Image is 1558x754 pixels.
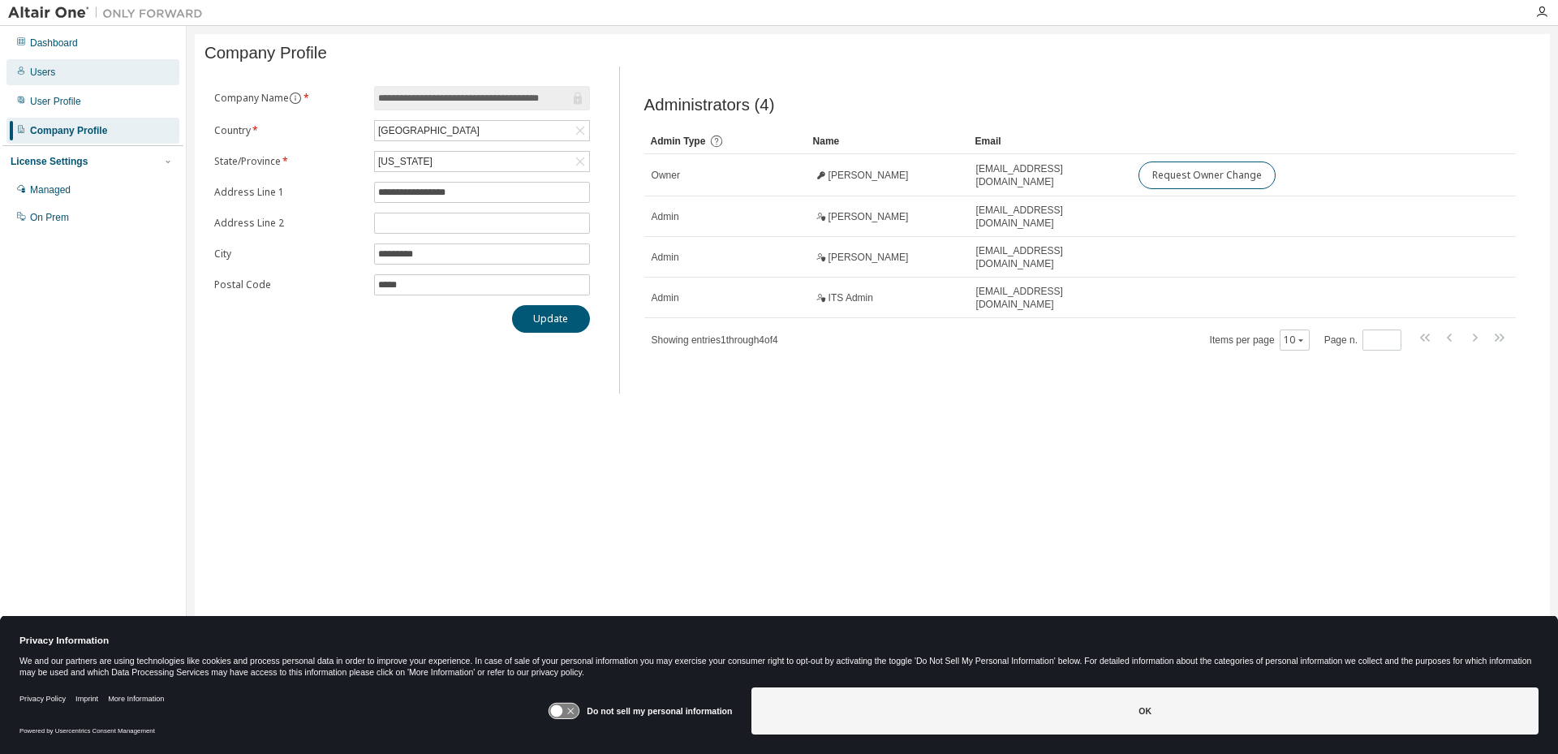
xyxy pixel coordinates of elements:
div: [GEOGRAPHIC_DATA] [376,122,482,140]
label: Country [214,124,364,137]
span: Admin [652,291,679,304]
label: Address Line 1 [214,186,364,199]
span: Page n. [1324,330,1401,351]
img: Altair One [8,5,211,21]
span: Admin Type [651,136,706,147]
span: [PERSON_NAME] [828,210,909,223]
button: information [289,92,302,105]
label: Company Name [214,92,364,105]
div: Dashboard [30,37,78,50]
span: [PERSON_NAME] [828,169,909,182]
div: Email [975,128,1125,154]
div: Name [813,128,962,154]
button: 10 [1284,334,1306,347]
span: [EMAIL_ADDRESS][DOMAIN_NAME] [976,244,1124,270]
span: [EMAIL_ADDRESS][DOMAIN_NAME] [976,162,1124,188]
button: Request Owner Change [1138,162,1276,189]
span: ITS Admin [828,291,873,304]
span: Items per page [1210,330,1310,351]
div: [GEOGRAPHIC_DATA] [375,121,589,140]
div: License Settings [11,155,88,168]
div: [US_STATE] [376,153,435,170]
div: User Profile [30,95,81,108]
div: [US_STATE] [375,152,589,171]
span: Showing entries 1 through 4 of 4 [652,334,778,346]
div: On Prem [30,211,69,224]
div: Managed [30,183,71,196]
label: Address Line 2 [214,217,364,230]
span: Admin [652,251,679,264]
span: Owner [652,169,680,182]
div: Company Profile [30,124,107,137]
label: Postal Code [214,278,364,291]
button: Update [512,305,590,333]
span: Administrators (4) [644,96,775,114]
span: [EMAIL_ADDRESS][DOMAIN_NAME] [976,285,1124,311]
label: State/Province [214,155,364,168]
span: [PERSON_NAME] [828,251,909,264]
span: Company Profile [204,44,327,62]
label: City [214,248,364,261]
span: [EMAIL_ADDRESS][DOMAIN_NAME] [976,204,1124,230]
div: Users [30,66,55,79]
span: Admin [652,210,679,223]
